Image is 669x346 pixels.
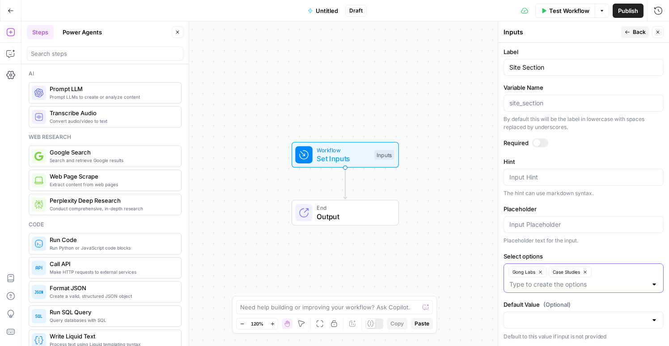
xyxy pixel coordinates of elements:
[553,268,580,275] span: Case Studies
[262,142,428,168] div: WorkflowSet InputsInputs
[374,150,394,160] div: Inputs
[317,204,390,212] span: End
[613,4,644,18] button: Publish
[504,204,664,213] label: Placeholder
[50,172,174,181] span: Web Page Scrape
[50,205,174,212] span: Conduct comprehensive, in-depth research
[504,237,664,245] div: Placeholder text for the input.
[262,200,428,226] div: EndOutput
[390,320,404,328] span: Copy
[50,108,174,117] span: Transcribe Audio
[31,49,179,58] input: Search steps
[50,317,174,324] span: Query databases with SQL
[29,133,182,141] div: Web research
[251,320,263,327] span: 120%
[504,83,664,92] label: Variable Name
[50,308,174,317] span: Run SQL Query
[411,318,433,329] button: Paste
[512,268,535,275] span: Gong Labs
[504,115,664,131] div: By default this will be the label in lowercase with spaces replaced by underscores.
[549,6,589,15] span: Test Workflow
[504,300,664,309] label: Default Value
[316,6,338,15] span: Untitled
[343,168,347,199] g: Edge from start to end
[633,28,646,36] span: Back
[508,267,547,277] button: Gong Labs
[50,268,174,275] span: Make HTTP requests to external services
[504,157,664,166] label: Hint
[50,196,174,205] span: Perplexity Deep Research
[504,189,664,197] div: The hint can use markdown syntax.
[549,267,592,277] button: Case Studies
[621,26,649,38] button: Back
[27,25,54,39] button: Steps
[543,300,571,309] span: (Optional)
[50,93,174,100] span: Prompt LLMs to create or analyze content
[504,47,664,56] label: Label
[50,244,174,251] span: Run Python or JavaScript code blocks
[618,6,638,15] span: Publish
[50,148,174,157] span: Google Search
[50,292,174,300] span: Create a valid, structured JSON object
[349,7,363,15] span: Draft
[504,332,664,341] p: Default to this value if input is not provided
[50,157,174,164] span: Search and retrieve Google results
[504,138,664,147] label: Required
[509,280,647,289] input: Type to create the options
[317,153,370,164] span: Set Inputs
[509,99,658,108] input: site_section
[57,25,107,39] button: Power Agents
[50,259,174,268] span: Call API
[50,117,174,125] span: Convert audio/video to text
[535,4,595,18] button: Test Workflow
[50,84,174,93] span: Prompt LLM
[504,252,664,261] label: Select options
[317,211,390,222] span: Output
[50,181,174,188] span: Extract content from web pages
[387,318,407,329] button: Copy
[504,28,618,37] div: Inputs
[509,220,658,229] input: Input Placeholder
[29,70,182,78] div: Ai
[509,63,658,72] input: Input Label
[50,235,174,244] span: Run Code
[29,221,182,229] div: Code
[415,320,429,328] span: Paste
[50,283,174,292] span: Format JSON
[50,332,174,341] span: Write Liquid Text
[317,146,370,154] span: Workflow
[302,4,343,18] button: Untitled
